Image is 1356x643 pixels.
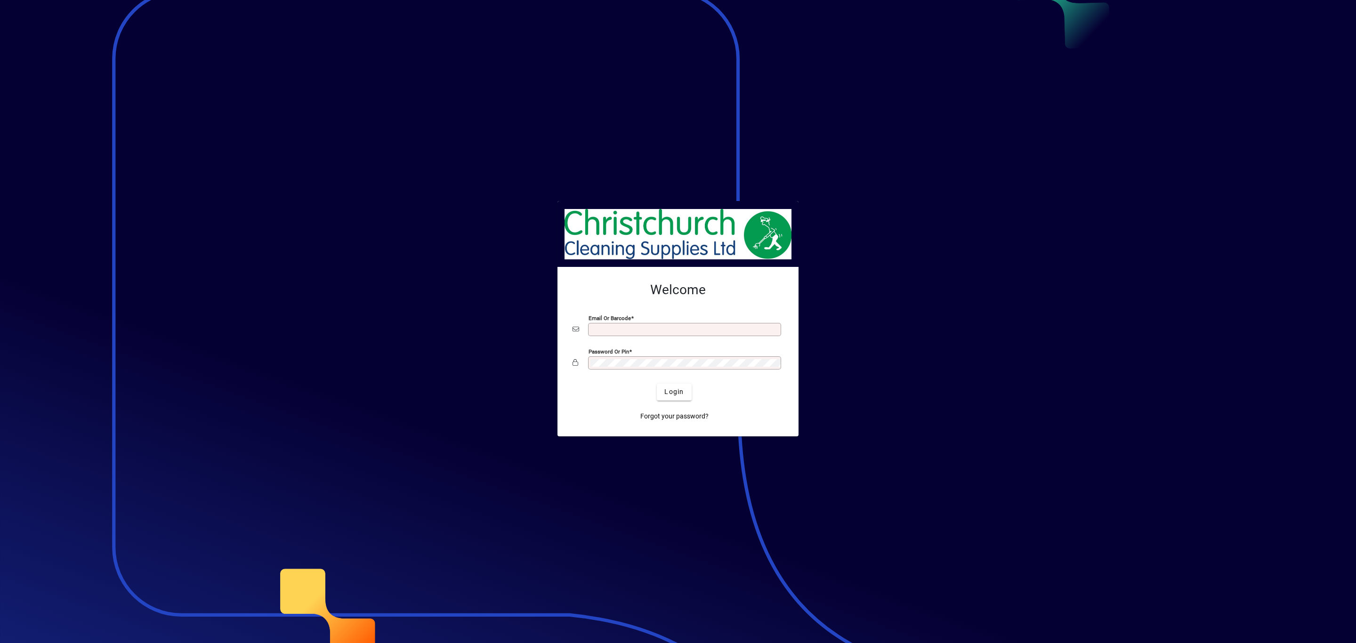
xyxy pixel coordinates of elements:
[657,384,691,401] button: Login
[637,408,712,425] a: Forgot your password?
[664,387,684,397] span: Login
[640,411,709,421] span: Forgot your password?
[573,282,783,298] h2: Welcome
[589,314,631,321] mat-label: Email or Barcode
[589,348,629,354] mat-label: Password or Pin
